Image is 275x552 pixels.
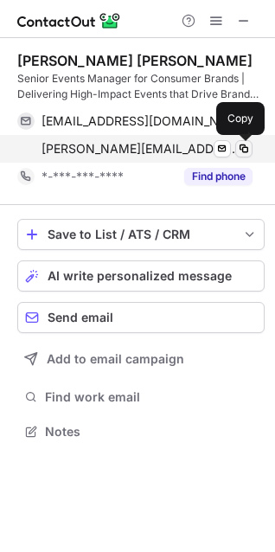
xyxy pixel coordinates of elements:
span: Find work email [45,389,258,405]
span: Add to email campaign [47,352,184,366]
button: Find work email [17,385,265,409]
button: Reveal Button [184,168,253,185]
span: [EMAIL_ADDRESS][DOMAIN_NAME] [42,113,240,129]
span: [PERSON_NAME][EMAIL_ADDRESS][DOMAIN_NAME] [42,141,240,157]
span: Send email [48,311,113,324]
span: Notes [45,424,258,440]
button: Notes [17,420,265,444]
div: Senior Events Manager for Consumer Brands | Delivering High-Impact Events that Drive Brand Awaren... [17,71,265,102]
button: Send email [17,302,265,333]
button: Add to email campaign [17,343,265,375]
img: ContactOut v5.3.10 [17,10,121,31]
div: Save to List / ATS / CRM [48,228,234,241]
div: [PERSON_NAME] [PERSON_NAME] [17,52,253,69]
span: AI write personalized message [48,269,232,283]
button: AI write personalized message [17,260,265,292]
button: save-profile-one-click [17,219,265,250]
